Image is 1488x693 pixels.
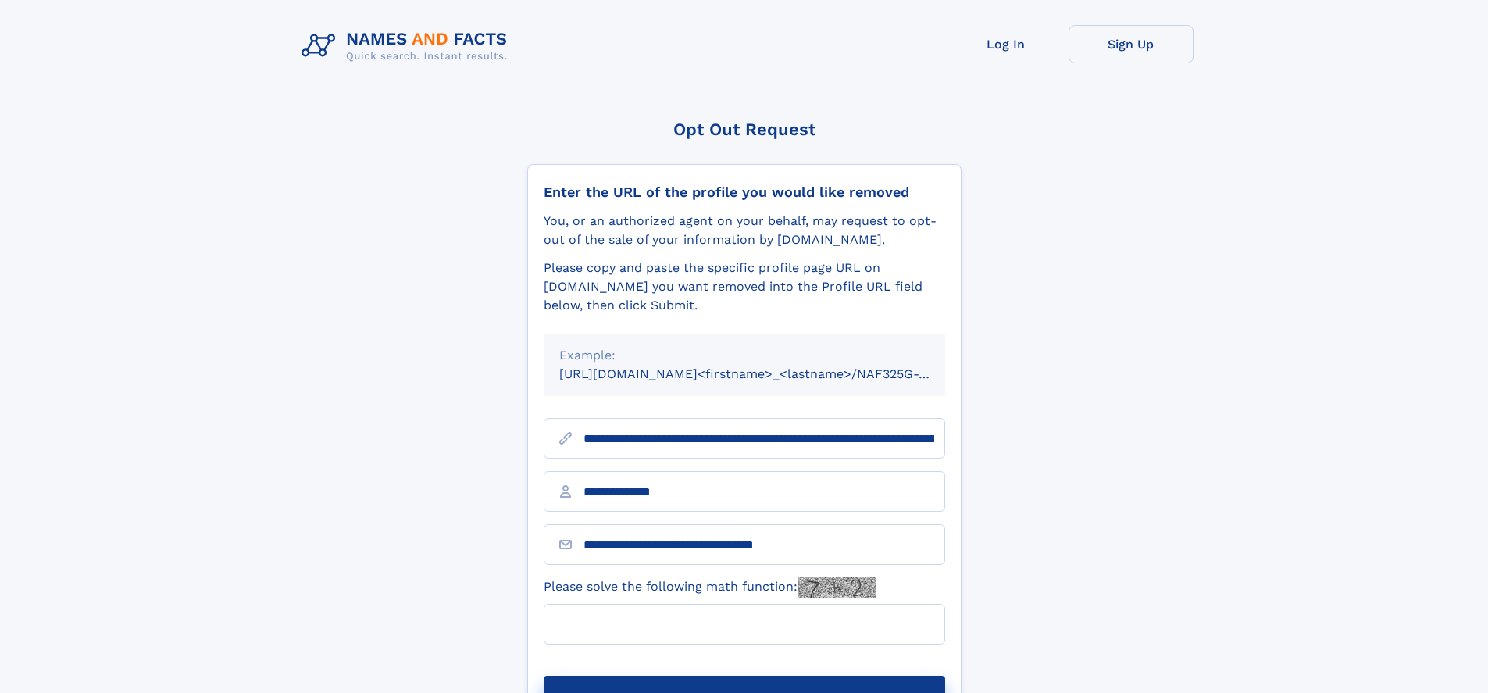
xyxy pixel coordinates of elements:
[544,212,945,249] div: You, or an authorized agent on your behalf, may request to opt-out of the sale of your informatio...
[559,346,930,365] div: Example:
[295,25,520,67] img: Logo Names and Facts
[544,577,876,598] label: Please solve the following math function:
[1069,25,1194,63] a: Sign Up
[527,120,962,139] div: Opt Out Request
[544,259,945,315] div: Please copy and paste the specific profile page URL on [DOMAIN_NAME] you want removed into the Pr...
[944,25,1069,63] a: Log In
[544,184,945,201] div: Enter the URL of the profile you would like removed
[559,366,975,381] small: [URL][DOMAIN_NAME]<firstname>_<lastname>/NAF325G-xxxxxxxx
